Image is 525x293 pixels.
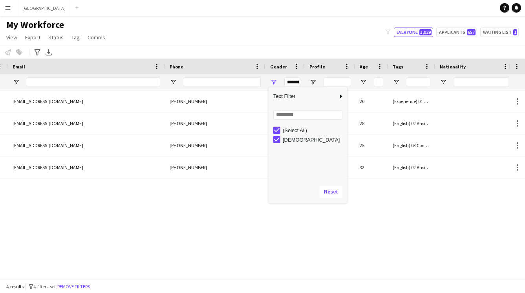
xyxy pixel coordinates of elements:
div: [DEMOGRAPHIC_DATA] [283,137,345,143]
span: Tag [71,34,80,41]
span: Status [48,34,64,41]
a: Status [45,32,67,42]
span: 657 [467,29,476,35]
input: Age Filter Input [374,77,383,87]
span: Gender [270,64,287,70]
div: [EMAIL_ADDRESS][DOMAIN_NAME] [8,90,165,112]
span: Tags [393,64,403,70]
button: Waiting list1 [480,28,519,37]
span: 3,029 [419,29,432,35]
button: Open Filter Menu [440,79,447,86]
a: Export [22,32,44,42]
button: Open Filter Menu [270,79,277,86]
a: View [3,32,20,42]
span: 1 [513,29,517,35]
div: (English) 02 Basic, (Experience) 02 Experienced, (PPSS) 03 VIP, (Role) 03 Premium [PERSON_NAME], ... [388,157,435,178]
button: Open Filter Menu [13,79,20,86]
span: Email [13,64,25,70]
button: Open Filter Menu [309,79,316,86]
button: Everyone3,029 [394,28,433,37]
div: (English) 02 Basic, (Experience) 01 Newbies, (PPSS) 02 IP, (Role) 03 Premium [PERSON_NAME] [388,112,435,134]
div: [PHONE_NUMBER] [165,112,265,134]
input: Profile Filter Input [324,77,350,87]
div: [PHONE_NUMBER] [165,157,265,178]
div: 25 [355,135,388,156]
app-action-btn: Advanced filters [33,48,42,57]
span: Export [25,34,40,41]
div: 28 [355,112,388,134]
div: [DEMOGRAPHIC_DATA] [265,157,305,178]
div: (Experience) 01 Newbies, (PPSS) 02 IP, (Role) 02 [PERSON_NAME] [388,90,435,112]
div: [DEMOGRAPHIC_DATA] [265,112,305,134]
div: Filter List [269,125,347,144]
div: (Select All) [283,127,345,133]
button: Applicants657 [436,28,477,37]
input: Email Filter Input [27,77,160,87]
div: Column Filter [269,87,347,203]
button: Remove filters [56,282,91,291]
span: My Workforce [6,19,64,31]
div: [EMAIL_ADDRESS][DOMAIN_NAME] [8,112,165,134]
div: [EMAIL_ADDRESS][DOMAIN_NAME] [8,157,165,178]
div: [EMAIL_ADDRESS][DOMAIN_NAME] [8,135,165,156]
input: Phone Filter Input [184,77,261,87]
div: 32 [355,157,388,178]
input: Search filter values [273,110,342,120]
button: Reset [319,186,342,198]
input: Tags Filter Input [407,77,430,87]
app-action-btn: Export XLSX [44,48,53,57]
span: Nationality [440,64,466,70]
div: [DEMOGRAPHIC_DATA] [265,90,305,112]
a: Tag [68,32,83,42]
button: Open Filter Menu [170,79,177,86]
div: [DEMOGRAPHIC_DATA] [265,135,305,156]
button: Open Filter Menu [360,79,367,86]
a: Comms [84,32,108,42]
span: View [6,34,17,41]
span: Age [360,64,368,70]
div: [PHONE_NUMBER] [165,135,265,156]
div: (English) 03 Conversational, (Experience) 02 Experienced, (PPSS) 02 IP, (Role) 03 Premium [PERSON... [388,135,435,156]
div: [PHONE_NUMBER] [165,90,265,112]
button: [GEOGRAPHIC_DATA] [16,0,72,16]
div: 20 [355,90,388,112]
button: Open Filter Menu [393,79,400,86]
span: Text Filter [269,90,338,103]
span: Comms [88,34,105,41]
span: Profile [309,64,325,70]
span: 4 filters set [33,284,56,289]
input: Nationality Filter Input [454,77,509,87]
span: Phone [170,64,183,70]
